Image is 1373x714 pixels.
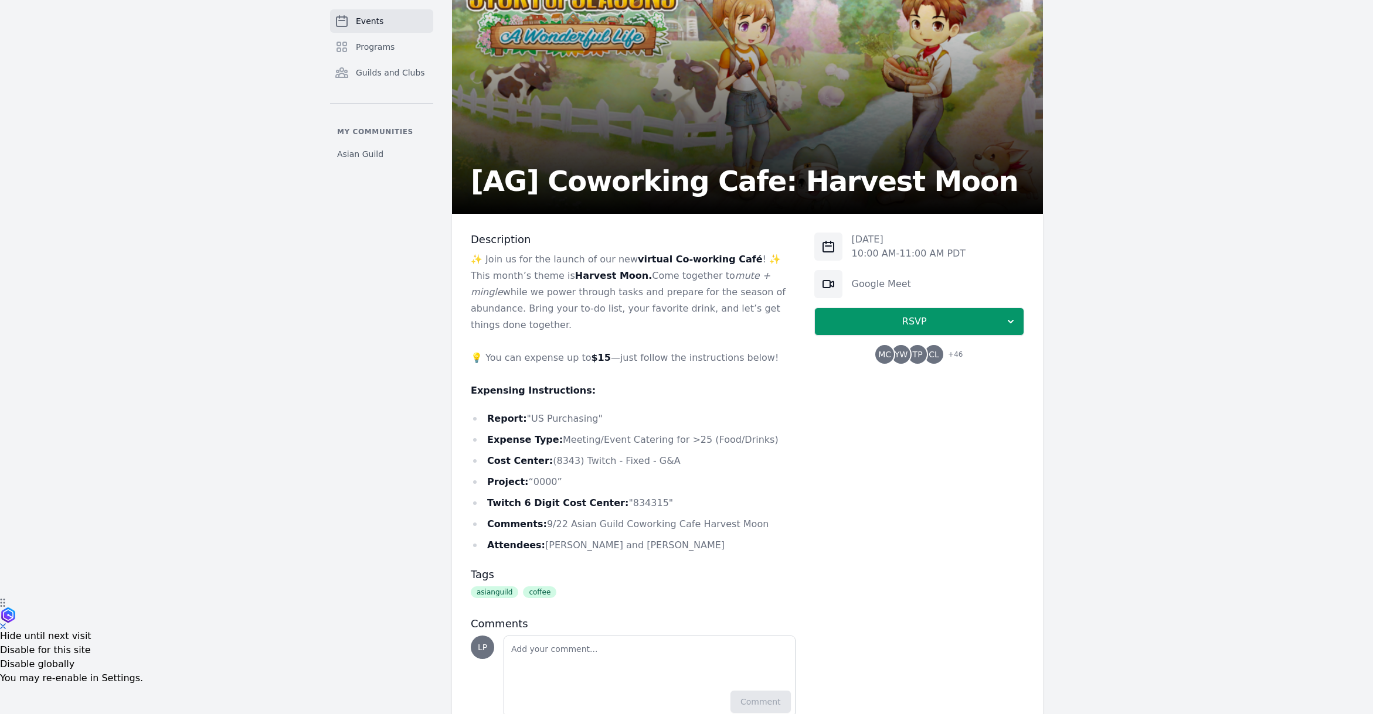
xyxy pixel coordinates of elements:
[523,586,556,598] span: coffee
[487,476,528,487] strong: Project:
[471,167,1018,195] h2: [AG] Coworking Cafe: Harvest Moon
[337,148,383,160] span: Asian Guild
[591,352,610,363] strong: $15
[878,350,891,358] span: MC
[487,497,628,508] strong: Twitch 6 Digit Cost Center:
[487,539,545,551] strong: Attendees:
[478,643,487,651] span: LP
[575,270,652,281] strong: Harvest Moon.
[471,516,796,532] li: 9/22 Asian Guild Coworking Cafe Harvest Moon
[852,233,966,247] p: [DATE]
[471,432,796,448] li: Meeting/Event Catering for >25 (Food/Drinks)
[330,144,433,165] a: Asian Guild
[487,434,563,445] strong: Expense Type:
[929,350,939,358] span: CL
[330,9,433,165] nav: Sidebar
[330,35,433,59] a: Programs
[471,350,796,366] p: 💡 You can expense up to —just follow the instructions below!
[824,315,1005,329] span: RSVP
[471,411,796,427] li: "US Purchasing"
[471,233,796,247] h3: Description
[356,67,425,78] span: Guilds and Clubs
[471,453,796,469] li: (8343) Twitch - Fixed - G&A
[730,691,791,713] button: Comment
[852,247,966,261] p: 10:00 AM - 11:00 AM PDT
[356,15,383,27] span: Events
[471,568,796,582] h3: Tags
[913,350,923,358] span: TP
[638,254,763,265] strong: virtual Co-working Café
[471,537,796,554] li: [PERSON_NAME] and [PERSON_NAME]
[471,617,796,631] h3: Comments
[330,127,433,136] p: My communities
[330,9,433,33] a: Events
[487,518,547,529] strong: Comments:
[941,347,963,364] span: + 46
[471,474,796,490] li: “0000”
[487,413,527,424] strong: Report:
[487,455,553,466] strong: Cost Center:
[895,350,908,358] span: YW
[471,495,796,511] li: "834315"
[471,385,596,396] strong: Expensing Instructions:
[356,41,395,53] span: Programs
[471,251,796,333] p: ✨ Join us for the launch of our new ! ✨ This month’s theme is Come together to while we power thr...
[330,61,433,84] a: Guilds and Clubs
[814,308,1024,336] button: RSVP
[471,586,518,598] span: asianguild
[852,278,911,289] a: Google Meet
